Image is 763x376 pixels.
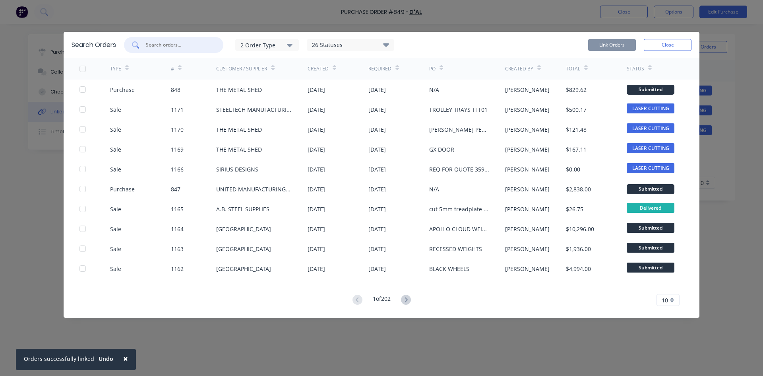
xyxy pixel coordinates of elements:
div: [DATE] [308,225,325,233]
div: $121.48 [566,125,587,134]
div: $0.00 [566,165,580,173]
div: A.B. STEEL SUPPLIES [216,205,269,213]
button: Undo [94,353,118,365]
div: PO [429,65,436,72]
div: Sale [110,205,121,213]
div: # [171,65,174,72]
div: [PERSON_NAME] [505,86,550,94]
div: BLACK WHEELS [429,265,469,273]
div: APOLLO CLOUD WEIGHTS [429,225,489,233]
div: [DATE] [368,86,386,94]
div: [PERSON_NAME] [505,225,550,233]
div: [PERSON_NAME] [505,105,550,114]
div: $26.75 [566,205,583,213]
div: [PERSON_NAME] [505,265,550,273]
div: [PERSON_NAME] [505,185,550,193]
div: [GEOGRAPHIC_DATA] [216,225,271,233]
span: Submitted [627,243,674,253]
div: Purchase [110,86,135,94]
div: [DATE] [368,125,386,134]
div: 1162 [171,265,184,273]
div: Sale [110,225,121,233]
div: [DATE] [308,105,325,114]
span: LASER CUTTING [627,123,674,133]
button: Link Orders [588,39,636,51]
div: $1,936.00 [566,245,591,253]
span: LASER CUTTING [627,103,674,113]
div: 1 of 202 [373,294,391,306]
div: [DATE] [308,125,325,134]
div: [PERSON_NAME] [505,125,550,134]
div: [DATE] [368,265,386,273]
div: [DATE] [308,205,325,213]
div: 1165 [171,205,184,213]
div: STEELTECH MANUFACTURING [216,105,292,114]
span: LASER CUTTING [627,163,674,173]
div: [DATE] [368,145,386,154]
div: Sale [110,165,121,173]
input: Search orders... [145,41,211,49]
div: REQ FOR QUOTE 359: [DATE] [429,165,489,173]
span: 10 [662,296,668,304]
div: Orders successfully linked [24,355,94,363]
div: [DATE] [308,86,325,94]
div: [DATE] [308,185,325,193]
div: [PERSON_NAME] [505,245,550,253]
div: $2,838.00 [566,185,591,193]
div: RECESSED WEIGHTS [429,245,482,253]
div: Required [368,65,391,72]
div: 1170 [171,125,184,134]
span: Submitted [627,263,674,273]
div: [DATE] [308,265,325,273]
div: [DATE] [368,205,386,213]
div: Sale [110,125,121,134]
button: Close [115,349,136,368]
div: $500.17 [566,105,587,114]
div: [GEOGRAPHIC_DATA] [216,245,271,253]
div: [DATE] [368,165,386,173]
div: [DATE] [308,165,325,173]
div: 1169 [171,145,184,154]
div: UNITED MANUFACTURING INDUSTRIES [216,185,292,193]
div: 26 Statuses [307,41,394,49]
div: 1164 [171,225,184,233]
div: [DATE] [308,245,325,253]
div: Total [566,65,580,72]
div: Sale [110,245,121,253]
div: [GEOGRAPHIC_DATA] [216,265,271,273]
div: Sale [110,105,121,114]
div: TYPE [110,65,121,72]
div: [PERSON_NAME] [505,145,550,154]
div: [PERSON_NAME] [505,205,550,213]
div: $167.11 [566,145,587,154]
div: [DATE] [308,145,325,154]
div: Created By [505,65,533,72]
div: [DATE] [368,185,386,193]
div: cut 5mm treadplate SUPPLIED [429,205,489,213]
div: $829.62 [566,86,587,94]
div: Submitted [627,85,674,95]
div: Status [627,65,644,72]
div: Customer / Supplier [216,65,267,72]
button: 2 Order Type [235,39,299,51]
div: Created [308,65,329,72]
div: 847 [171,185,180,193]
div: THE METAL SHED [216,125,262,134]
span: LASER CUTTING [627,143,674,153]
div: Submitted [627,184,674,194]
div: THE METAL SHED [216,145,262,154]
div: Search Orders [72,40,116,50]
span: × [123,353,128,364]
div: $10,296.00 [566,225,594,233]
div: Sale [110,145,121,154]
div: 2 Order Type [240,41,294,49]
div: N/A [429,86,439,94]
div: 1163 [171,245,184,253]
div: $4,994.00 [566,265,591,273]
div: GX DOOR [429,145,454,154]
button: Close [644,39,691,51]
div: [PERSON_NAME] PENINTON [429,125,489,134]
span: Delivered [627,203,674,213]
div: Purchase [110,185,135,193]
div: TROLLEY TRAYS TFT01 [429,105,488,114]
